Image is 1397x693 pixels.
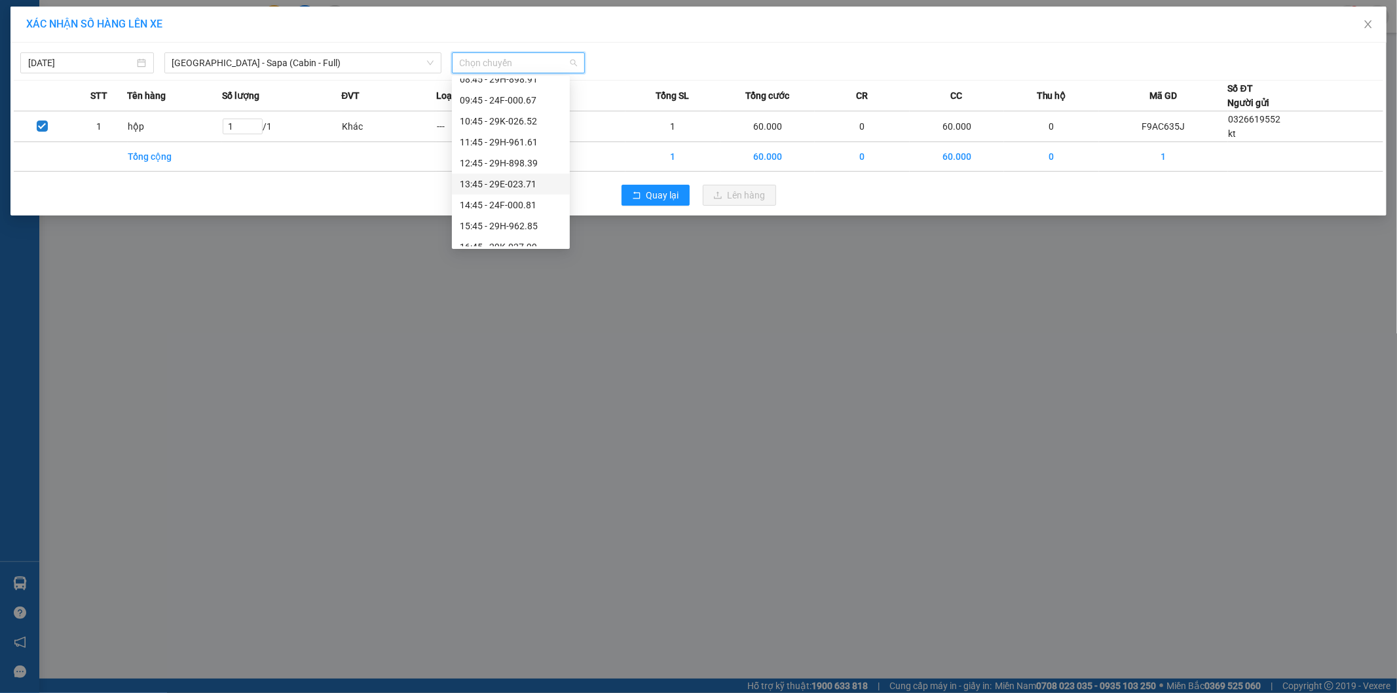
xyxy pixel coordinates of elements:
span: Quay lại [646,188,679,202]
button: Close [1350,7,1387,43]
div: 13:45 - 29E-023.71 [460,177,562,191]
div: 08:45 - 29H-898.91 [460,72,562,86]
td: 1 [625,142,720,172]
div: 11:45 - 29H-961.61 [460,135,562,149]
span: close [1363,19,1373,29]
span: Mã GD [1149,88,1177,103]
span: kt [1229,128,1237,139]
div: 15:45 - 29H-962.85 [460,219,562,233]
td: 1 [1099,142,1228,172]
button: rollbackQuay lại [622,185,690,206]
span: STT [90,88,107,103]
td: 0 [815,111,910,142]
div: 12:45 - 29H-898.39 [460,156,562,170]
div: 09:45 - 24F-000.67 [460,93,562,107]
td: 1 [625,111,720,142]
td: / 1 [222,111,341,142]
span: Loại hàng [436,88,477,103]
div: 10:45 - 29K-026.52 [460,114,562,128]
div: Số ĐT Người gửi [1228,81,1270,110]
td: F9AC635J [1099,111,1228,142]
span: XÁC NHẬN SỐ HÀNG LÊN XE [26,18,162,30]
span: CC [951,88,963,103]
td: 60.000 [720,142,815,172]
td: 1 [71,111,128,142]
td: 60.000 [910,142,1005,172]
div: 16:45 - 29K-027.99 [460,240,562,254]
td: --- [436,111,531,142]
td: Khác [341,111,436,142]
td: 0 [1004,111,1099,142]
td: Tổng cộng [128,142,223,172]
span: Số lượng [222,88,259,103]
span: down [426,59,434,67]
span: Tên hàng [128,88,166,103]
span: Tổng cước [745,88,789,103]
td: --- [531,111,625,142]
td: 0 [815,142,910,172]
span: Tổng SL [656,88,689,103]
td: 0 [1004,142,1099,172]
span: ĐVT [341,88,360,103]
span: Thu hộ [1037,88,1066,103]
span: 0326619552 [1229,114,1281,124]
span: rollback [632,191,641,201]
span: CR [856,88,868,103]
button: uploadLên hàng [703,185,776,206]
input: 11/10/2025 [28,56,134,70]
div: 14:45 - 24F-000.81 [460,198,562,212]
td: hộp [128,111,223,142]
span: Chọn chuyến [460,53,578,73]
td: 60.000 [910,111,1005,142]
span: Hà Nội - Sapa (Cabin - Full) [172,53,434,73]
td: 60.000 [720,111,815,142]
